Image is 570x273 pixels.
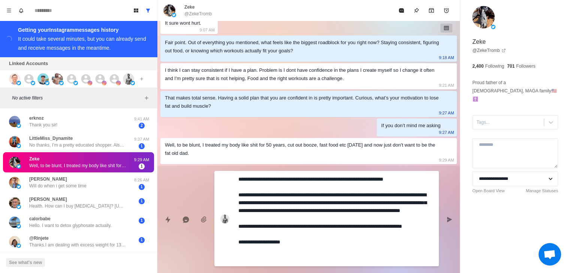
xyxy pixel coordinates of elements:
[9,157,20,168] img: picture
[52,73,63,85] img: picture
[139,198,145,204] span: 1
[29,222,112,229] p: Hello. I want to detox glyphosate actually.
[491,25,495,29] img: picture
[439,128,454,136] p: 9:27 AM
[29,122,57,128] p: Thank you sir!
[139,184,145,190] span: 1
[178,212,193,227] button: Reply with AI
[116,81,121,85] img: picture
[29,203,127,209] p: Health. How can I buy [MEDICAL_DATA]? [URL][DOMAIN_NAME]
[220,214,229,223] img: picture
[31,81,35,85] img: picture
[160,212,175,227] button: Quick replies
[409,3,424,18] button: Pin
[9,73,20,85] img: picture
[132,116,151,122] p: 9:41 AM
[132,157,151,163] p: 9:29 AM
[439,156,454,164] p: 9:29 AM
[442,212,457,227] button: Send message
[139,123,145,129] span: 2
[196,212,211,227] button: Add media
[139,218,145,224] span: 1
[102,81,106,85] img: picture
[29,135,73,142] p: LittleMiss_Dynamite
[16,243,21,248] img: picture
[165,19,201,27] div: It sure wont hurt.
[485,63,504,70] p: Following
[16,164,21,169] img: picture
[472,79,558,103] p: Proud father of a [DEMOGRAPHIC_DATA], MAGA family🇺🇸✝️
[9,177,20,188] img: picture
[516,63,535,70] p: Followers
[29,162,127,169] p: Well, to be blunt, I treated my body like shit for 50 years, cut out booze, fast food etc [DATE] ...
[439,109,454,117] p: 9:27 AM
[3,4,15,16] button: Menu
[29,235,49,242] p: @Rinjete
[184,4,194,10] p: Zeke
[29,215,51,222] p: calorbabe
[29,156,39,162] p: Zeke
[9,197,20,208] img: picture
[142,4,154,16] button: Show all conversations
[12,95,142,101] p: No active filters
[73,81,78,85] img: picture
[472,188,504,194] a: Open Board View
[130,81,135,85] img: picture
[6,258,45,267] button: See what's new
[539,243,561,266] div: Open chat
[472,47,506,54] a: @ZekeTromb
[394,3,409,18] button: Mark as read
[165,39,440,55] div: Fair point. Out of everything you mentioned, what feels like the biggest roadblock for you right ...
[439,3,454,18] button: Add reminder
[15,4,27,16] button: Notifications
[16,224,21,228] img: picture
[29,196,67,203] p: [PERSON_NAME]
[507,63,515,70] p: 701
[9,60,48,67] p: Linked Accounts
[123,73,134,85] img: picture
[88,81,92,85] img: picture
[16,144,21,148] img: picture
[130,4,142,16] button: Board View
[29,176,67,182] p: [PERSON_NAME]
[163,4,175,16] img: picture
[16,205,21,209] img: picture
[18,36,146,51] div: It could take several minutes, but you can already send and receive messages in the meantime.
[37,73,49,85] img: picture
[199,26,214,34] p: 9:07 AM
[9,236,20,247] img: picture
[165,94,440,110] div: That makes total sense. Having a solid plan that you are confident in is pretty important. Curiou...
[381,122,440,130] div: If you don’t mind me asking
[139,143,145,149] span: 1
[29,242,127,248] p: Thanks.I am dealing with excess weight for 13 years. I want a sustainable permanent way of losing...
[142,93,151,102] button: Add filters
[16,81,21,85] img: picture
[9,136,20,147] img: picture
[526,188,558,194] a: Manage Statuses
[472,37,486,46] p: Zeke
[9,217,20,228] img: picture
[18,25,148,34] div: Getting your Instagram messages history
[16,184,21,189] img: picture
[29,115,44,122] p: erknoz
[137,74,146,83] button: Add account
[165,66,440,83] div: I think I can stay consistent if I have a plan. Problem is I dont have confidence in the plans I ...
[132,136,151,142] p: 9:37 AM
[29,142,127,148] p: No thanks, I’m a pretty educated shopper. Also, primarily carnivore.
[132,177,151,183] p: 8:26 AM
[165,141,440,157] div: Well, to be blunt, I treated my body like shit for 50 years, cut out booze, fast food etc [DATE] ...
[424,3,439,18] button: Archive
[139,237,145,243] span: 1
[16,123,21,128] img: picture
[45,81,49,85] img: picture
[472,63,483,70] p: 2,400
[29,182,87,189] p: Will do when i get some time
[9,116,20,127] img: picture
[439,81,454,89] p: 9:21 AM
[139,163,145,169] span: 1
[472,6,495,28] img: picture
[172,13,176,17] img: picture
[59,81,64,85] img: picture
[184,10,212,17] p: @ZekeTromb
[439,53,454,62] p: 9:18 AM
